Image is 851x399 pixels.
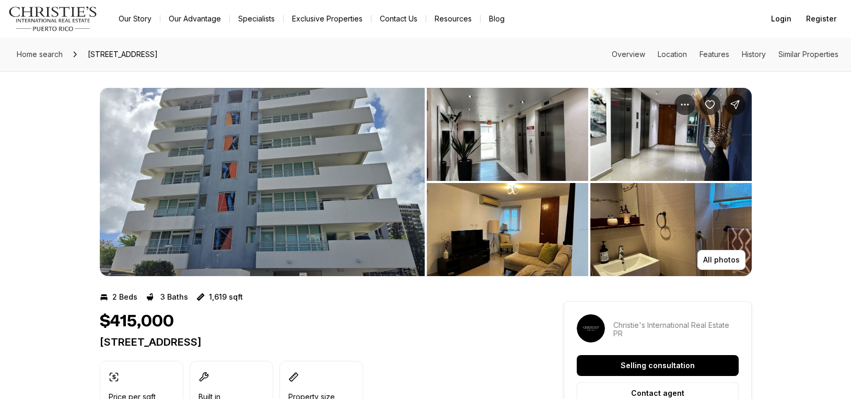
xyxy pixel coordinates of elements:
[742,50,766,59] a: Skip to: History
[8,6,98,31] img: logo
[100,88,752,276] div: Listing Photos
[621,361,695,370] p: Selling consultation
[427,183,588,276] button: View image gallery
[765,8,798,29] button: Login
[590,183,752,276] button: View image gallery
[17,50,63,59] span: Home search
[612,50,645,59] a: Skip to: Overview
[700,94,720,115] button: Save Property: 5 PARKSIDE #6A
[209,293,243,301] p: 1,619 sqft
[160,293,188,301] p: 3 Baths
[778,50,838,59] a: Skip to: Similar Properties
[112,293,137,301] p: 2 Beds
[771,15,791,23] span: Login
[725,94,745,115] button: Share Property: 5 PARKSIDE #6A
[371,12,426,26] button: Contact Us
[590,88,752,181] button: View image gallery
[481,12,513,26] a: Blog
[703,256,740,264] p: All photos
[806,15,836,23] span: Register
[13,46,67,63] a: Home search
[631,389,684,397] p: Contact agent
[658,50,687,59] a: Skip to: Location
[284,12,371,26] a: Exclusive Properties
[230,12,283,26] a: Specialists
[674,94,695,115] button: Property options
[700,50,729,59] a: Skip to: Features
[697,250,745,270] button: All photos
[100,312,174,332] h1: $415,000
[100,88,425,276] button: View image gallery
[84,46,162,63] span: [STREET_ADDRESS]
[146,289,188,305] button: 3 Baths
[100,88,425,276] li: 1 of 10
[160,12,229,26] a: Our Advantage
[612,50,838,59] nav: Page section menu
[426,12,480,26] a: Resources
[427,88,752,276] li: 2 of 10
[800,8,843,29] button: Register
[577,355,739,376] button: Selling consultation
[427,88,588,181] button: View image gallery
[110,12,160,26] a: Our Story
[613,321,739,338] p: Christie's International Real Estate PR
[100,336,526,348] p: [STREET_ADDRESS]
